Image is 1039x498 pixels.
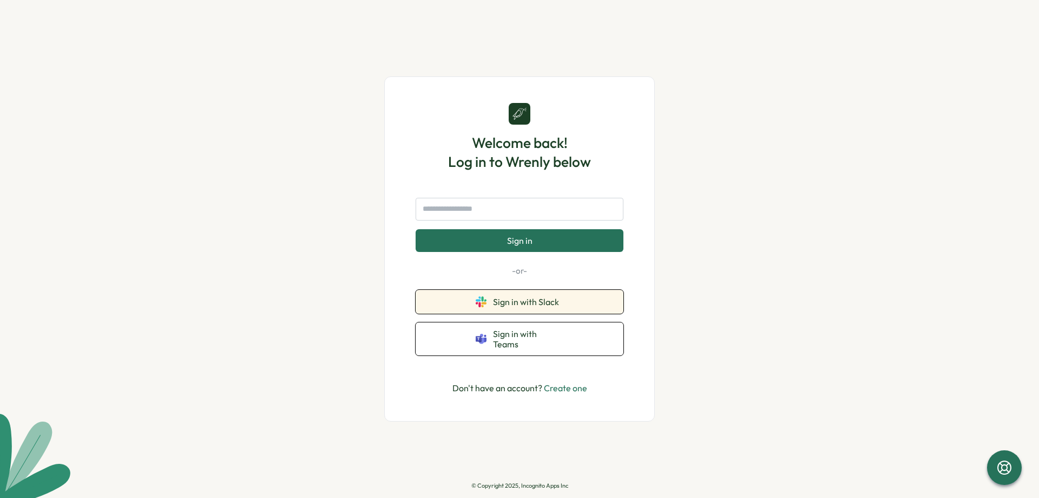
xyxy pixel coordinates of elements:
[544,383,587,393] a: Create one
[493,329,563,349] span: Sign in with Teams
[493,297,563,307] span: Sign in with Slack
[471,482,568,489] p: © Copyright 2025, Incognito Apps Inc
[452,381,587,395] p: Don't have an account?
[448,133,591,171] h1: Welcome back! Log in to Wrenly below
[416,229,623,252] button: Sign in
[416,265,623,277] p: -or-
[416,290,623,314] button: Sign in with Slack
[416,322,623,355] button: Sign in with Teams
[507,236,532,245] span: Sign in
